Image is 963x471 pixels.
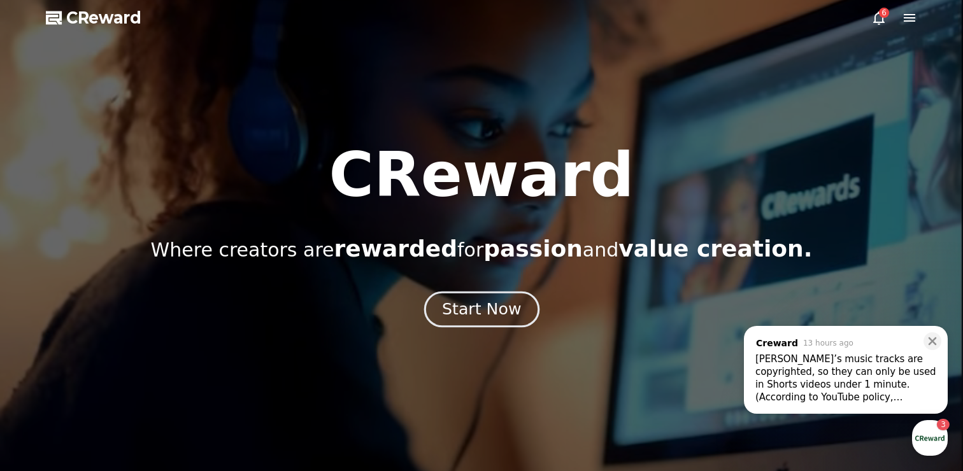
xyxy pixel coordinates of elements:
span: value creation. [618,236,812,262]
a: CReward [46,8,141,28]
h1: CReward [329,144,634,206]
span: Settings [189,384,220,395]
p: Where creators are for and [151,236,813,262]
a: Settings [164,365,245,397]
div: Start Now [442,299,521,320]
div: 6 [879,8,889,18]
span: Messages [106,385,143,395]
span: passion [483,236,583,262]
span: CReward [66,8,141,28]
a: 6 [871,10,887,25]
span: rewarded [334,236,457,262]
a: Home [4,365,84,397]
span: Home [32,384,55,395]
span: 3 [129,365,134,375]
button: Start Now [424,292,539,328]
a: Start Now [427,305,537,317]
a: 3Messages [84,365,164,397]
